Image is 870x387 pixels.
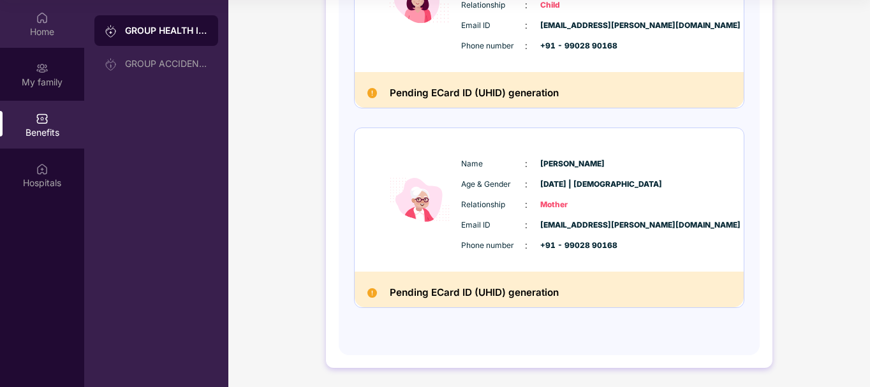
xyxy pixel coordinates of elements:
span: Email ID [461,20,525,32]
span: : [525,198,527,212]
img: svg+xml;base64,PHN2ZyBpZD0iQmVuZWZpdHMiIHhtbG5zPSJodHRwOi8vd3d3LnczLm9yZy8yMDAwL3N2ZyIgd2lkdGg9Ij... [36,112,48,125]
img: svg+xml;base64,PHN2ZyB3aWR0aD0iMjAiIGhlaWdodD0iMjAiIHZpZXdCb3g9IjAgMCAyMCAyMCIgZmlsbD0ibm9uZSIgeG... [36,62,48,75]
span: Phone number [461,240,525,252]
img: icon [381,146,458,254]
span: Name [461,158,525,170]
span: Relationship [461,199,525,211]
span: Phone number [461,40,525,52]
span: +91 - 99028 90168 [540,40,604,52]
span: : [525,157,527,171]
div: GROUP HEALTH INSURANCE [125,24,208,37]
span: Mother [540,199,604,211]
img: svg+xml;base64,PHN2ZyBpZD0iSG9tZSIgeG1sbnM9Imh0dHA6Ly93d3cudzMub3JnLzIwMDAvc3ZnIiB3aWR0aD0iMjAiIG... [36,11,48,24]
h2: Pending ECard ID (UHID) generation [390,284,559,301]
span: [PERSON_NAME] [540,158,604,170]
div: GROUP ACCIDENTAL INSURANCE [125,59,208,69]
span: : [525,177,527,191]
img: svg+xml;base64,PHN2ZyBpZD0iSG9zcGl0YWxzIiB4bWxucz0iaHR0cDovL3d3dy53My5vcmcvMjAwMC9zdmciIHdpZHRoPS... [36,163,48,175]
span: [EMAIL_ADDRESS][PERSON_NAME][DOMAIN_NAME] [540,20,604,32]
span: : [525,238,527,252]
img: Pending [367,88,377,98]
span: : [525,39,527,53]
span: : [525,218,527,232]
img: svg+xml;base64,PHN2ZyB3aWR0aD0iMjAiIGhlaWdodD0iMjAiIHZpZXdCb3g9IjAgMCAyMCAyMCIgZmlsbD0ibm9uZSIgeG... [105,58,117,71]
img: svg+xml;base64,PHN2ZyB3aWR0aD0iMjAiIGhlaWdodD0iMjAiIHZpZXdCb3g9IjAgMCAyMCAyMCIgZmlsbD0ibm9uZSIgeG... [105,25,117,38]
span: +91 - 99028 90168 [540,240,604,252]
span: Age & Gender [461,179,525,191]
span: : [525,18,527,33]
span: [EMAIL_ADDRESS][PERSON_NAME][DOMAIN_NAME] [540,219,604,231]
img: Pending [367,288,377,298]
h2: Pending ECard ID (UHID) generation [390,85,559,101]
span: Email ID [461,219,525,231]
span: [DATE] | [DEMOGRAPHIC_DATA] [540,179,604,191]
